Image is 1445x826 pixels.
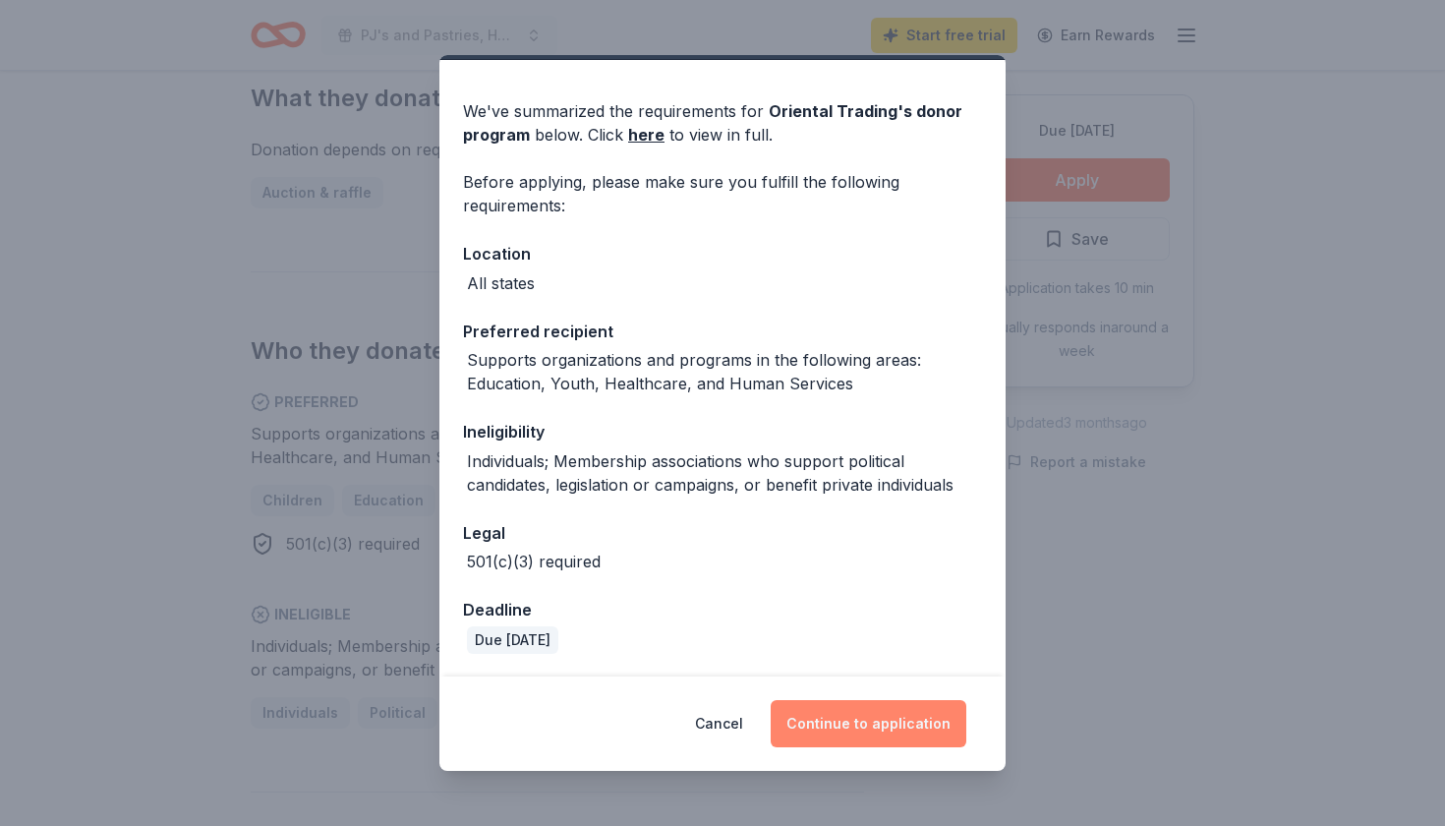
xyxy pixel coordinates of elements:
[467,626,558,654] div: Due [DATE]
[467,271,535,295] div: All states
[628,123,665,147] a: here
[467,348,982,395] div: Supports organizations and programs in the following areas: Education, Youth, Healthcare, and Hum...
[463,597,982,622] div: Deadline
[463,319,982,344] div: Preferred recipient
[467,550,601,573] div: 501(c)(3) required
[463,170,982,217] div: Before applying, please make sure you fulfill the following requirements:
[463,520,982,546] div: Legal
[467,449,982,497] div: Individuals; Membership associations who support political candidates, legislation or campaigns, ...
[463,419,982,444] div: Ineligibility
[695,700,743,747] button: Cancel
[463,99,982,147] div: We've summarized the requirements for below. Click to view in full.
[771,700,966,747] button: Continue to application
[463,241,982,266] div: Location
